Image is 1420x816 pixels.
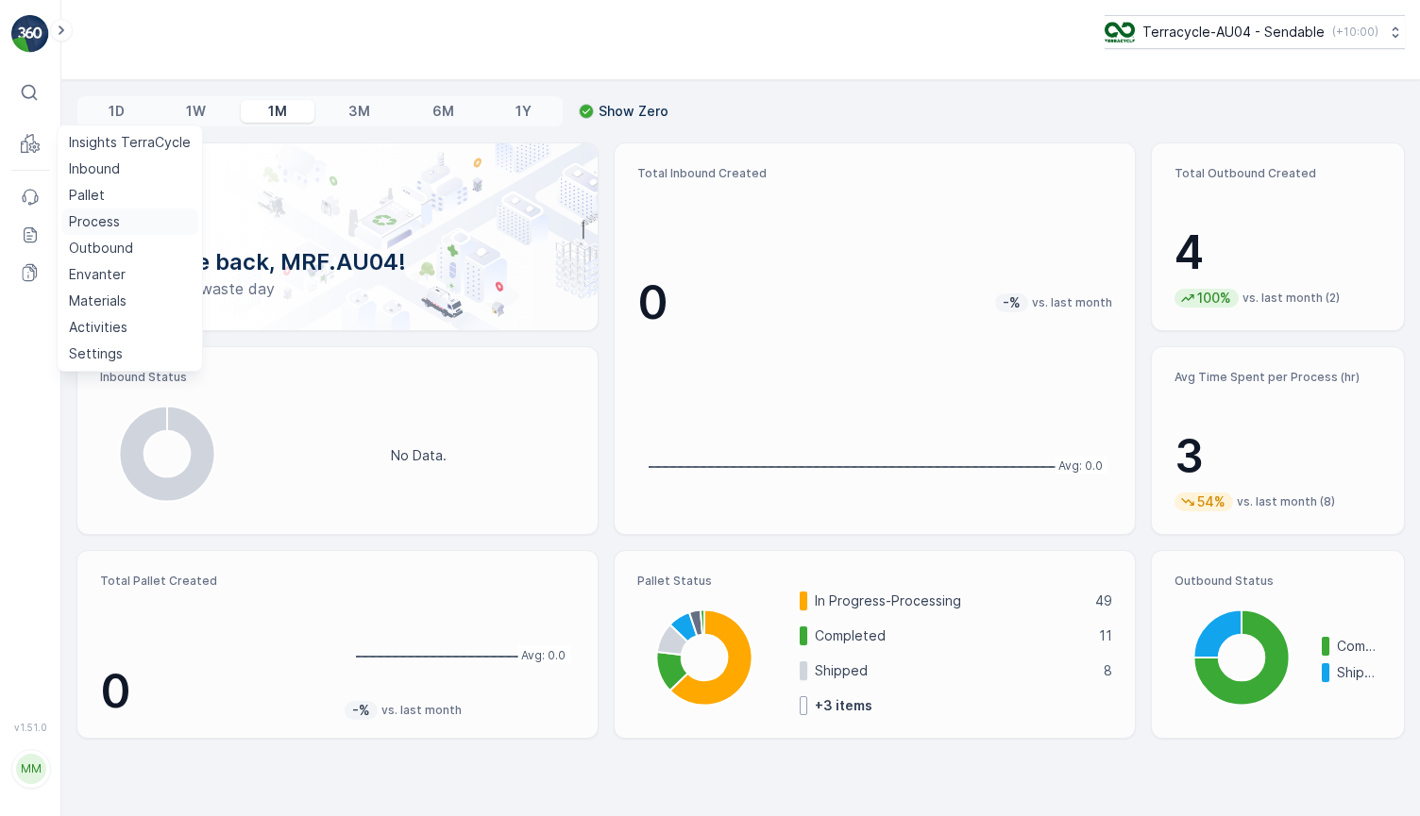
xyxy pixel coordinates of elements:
p: 4 [1175,225,1381,281]
p: 11 [1099,626,1112,645]
p: 3 [1175,428,1381,485]
p: Show Zero [599,102,668,121]
p: Total Outbound Created [1175,166,1381,181]
p: Inbound Status [100,370,575,385]
p: 1W [186,102,206,121]
span: v 1.51.0 [11,722,49,733]
p: 1M [268,102,287,121]
p: Total Pallet Created [100,574,330,589]
p: -% [350,701,372,720]
p: 54% [1195,492,1227,511]
p: 0 [100,663,330,720]
p: + 3 items [815,696,872,715]
p: Outbound Status [1175,574,1381,589]
p: Total Inbound Created [637,166,1112,181]
p: Completed [815,626,1087,645]
p: vs. last month (8) [1237,494,1335,509]
p: In Progress-Processing [815,591,1083,610]
button: MM [11,737,49,801]
p: 1Y [516,102,532,121]
p: -% [1001,293,1023,312]
p: 49 [1095,591,1112,610]
p: Terracycle-AU04 - Sendable [1142,23,1325,42]
p: 1D [109,102,125,121]
button: Terracycle-AU04 - Sendable(+10:00) [1105,15,1405,49]
img: logo [11,15,49,53]
p: Shipped [815,661,1091,680]
p: No Data. [391,446,447,465]
p: 8 [1104,661,1112,680]
p: ( +10:00 ) [1332,25,1378,40]
p: 6M [432,102,454,121]
p: Avg Time Spent per Process (hr) [1175,370,1381,385]
p: 3M [348,102,370,121]
p: Pallet Status [637,574,1112,589]
div: MM [16,754,46,784]
p: 100% [1195,289,1233,308]
p: vs. last month (2) [1242,291,1340,306]
img: terracycle_logo.png [1105,22,1135,42]
p: vs. last month [1032,295,1112,310]
p: Completed [1337,637,1381,656]
p: 0 [637,275,668,331]
p: Shipped [1337,663,1381,682]
p: Welcome back, MRF.AU04! [108,247,567,277]
p: vs. last month [381,703,462,718]
p: Have a zero-waste day [108,277,567,300]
